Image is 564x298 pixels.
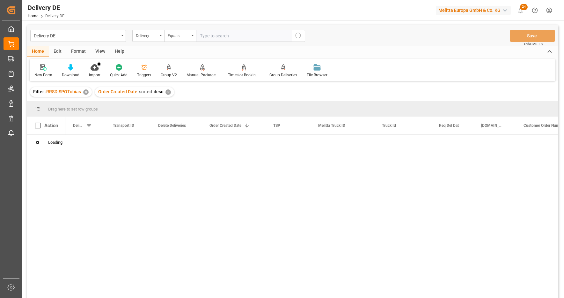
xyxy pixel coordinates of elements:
span: 24 [520,4,528,10]
span: sorted [139,89,152,94]
span: Delete Deliveries [158,123,186,128]
div: Delivery [136,31,157,39]
span: Drag here to set row groups [48,107,98,111]
span: Order Created Date [209,123,241,128]
div: Equals [168,31,189,39]
div: Timeslot Booking Report [228,72,260,78]
span: Filter : [33,89,46,94]
a: Home [28,14,38,18]
span: desc [154,89,163,94]
div: Group Deliveries [269,72,297,78]
button: Help Center [528,3,542,18]
button: Melitta Europa GmbH & Co. KG [436,4,513,16]
span: Melitta Truck ID [318,123,345,128]
div: New Form [34,72,52,78]
div: Help [110,46,129,57]
div: Delivery DE [34,31,119,39]
button: Save [510,30,555,42]
div: Format [66,46,91,57]
span: [DOMAIN_NAME] Dat [481,123,502,128]
input: Type to search [196,30,292,42]
div: Home [27,46,49,57]
span: Delivery [73,123,84,128]
div: ✕ [165,89,171,95]
div: ✕ [83,89,89,95]
span: RRSDISPOTobias [46,89,81,94]
button: open menu [30,30,126,42]
span: Ctrl/CMD + S [524,42,543,46]
span: Req Del Dat [439,123,459,128]
div: Quick Add [110,72,128,78]
button: open menu [132,30,164,42]
span: Transport ID [113,123,134,128]
div: View [91,46,110,57]
span: Truck Id [382,123,396,128]
span: Loading [48,140,62,145]
div: Download [62,72,79,78]
div: Melitta Europa GmbH & Co. KG [436,6,511,15]
button: open menu [164,30,196,42]
span: Order Created Date [98,89,137,94]
div: File Browser [307,72,327,78]
div: Delivery DE [28,3,64,12]
div: Manual Package TypeDetermination [187,72,218,78]
span: TSP [273,123,280,128]
div: Group V2 [161,72,177,78]
button: search button [292,30,305,42]
button: show 24 new notifications [513,3,528,18]
div: Edit [49,46,66,57]
div: Triggers [137,72,151,78]
div: Action [44,123,58,128]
